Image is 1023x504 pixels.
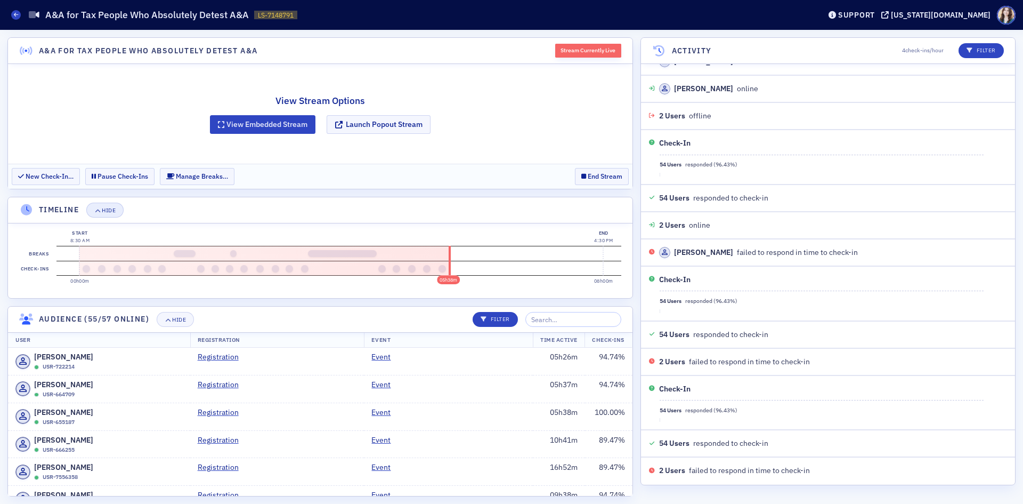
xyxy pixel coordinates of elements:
[258,11,294,20] span: LS-7148791
[198,407,247,418] a: Registration
[659,356,685,367] span: 2 Users
[34,462,93,473] span: [PERSON_NAME]
[39,45,258,57] h4: A&A for Tax People Who Absolutely Detest A&A
[198,351,247,363] a: Registration
[70,229,90,237] div: Start
[34,435,93,446] span: [PERSON_NAME]
[43,363,75,371] span: USR-722214
[371,351,399,363] a: Event
[693,438,768,449] span: responded to check-in
[34,420,39,425] div: Online
[102,207,116,213] div: Hide
[34,447,39,452] div: Online
[594,229,613,237] div: End
[693,329,768,340] span: responded to check-in
[533,430,585,458] td: 10h41m
[659,193,689,204] span: 54 Users
[685,161,737,169] span: responded ( 96.43 %)
[585,430,632,458] td: 89.47 %
[659,110,685,122] span: 2 Users
[660,406,681,415] span: 54 Users
[198,490,247,501] a: Registration
[481,315,510,324] p: Filter
[689,220,710,231] span: online
[43,446,75,454] span: USR-666255
[34,407,93,418] span: [PERSON_NAME]
[43,418,75,427] span: USR-655187
[585,403,632,430] td: 100.00 %
[533,375,585,403] td: 05h37m
[327,115,431,134] button: Launch Popout Stream
[533,348,585,375] td: 05h26m
[19,261,51,276] label: Check-ins
[198,435,247,446] a: Registration
[659,383,691,395] div: Check-In
[689,110,711,122] span: offline
[34,379,93,390] span: [PERSON_NAME]
[659,438,689,449] span: 54 Users
[959,43,1004,58] button: Filter
[685,297,737,306] span: responded ( 96.43 %)
[659,220,685,231] span: 2 Users
[34,365,39,370] div: Online
[440,277,457,283] time: 05h38m
[371,490,399,501] a: Event
[85,168,155,185] button: Pause Check-Ins
[902,46,944,55] span: 4 check-ins/hour
[27,246,51,261] label: Breaks
[659,274,691,285] div: Check-In
[660,297,681,306] span: 54 Users
[473,312,518,327] button: Filter
[34,475,39,480] div: Online
[533,458,585,486] td: 16h52m
[364,332,533,348] th: Event
[533,332,585,348] th: Time Active
[685,406,737,415] span: responded ( 96.43 %)
[594,237,613,243] time: 4:30 PM
[198,462,247,473] a: Registration
[39,314,149,325] h4: Audience (55/57 online)
[674,247,733,258] div: [PERSON_NAME]
[86,203,124,218] button: Hide
[575,168,629,185] button: End Stream
[838,10,875,20] div: Support
[34,351,93,363] span: [PERSON_NAME]
[533,403,585,430] td: 05h38m
[70,237,90,243] time: 8:30 AM
[70,278,90,284] time: 00h00m
[8,332,190,348] th: User
[34,490,93,501] span: [PERSON_NAME]
[160,168,234,185] button: Manage Breaks…
[659,329,689,340] span: 54 Users
[371,379,399,390] a: Event
[689,465,810,476] span: failed to respond in time to check-in
[689,356,810,367] span: failed to respond in time to check-in
[34,393,39,397] div: Online
[210,115,315,134] button: View Embedded Stream
[585,375,632,403] td: 94.74 %
[172,317,186,323] div: Hide
[371,462,399,473] a: Event
[891,10,990,20] div: [US_STATE][DOMAIN_NAME]
[881,11,994,19] button: [US_STATE][DOMAIN_NAME]
[693,193,768,204] span: responded to check-in
[555,44,621,58] div: Stream Currently Live
[585,348,632,375] td: 94.74 %
[157,312,194,327] button: Hide
[39,204,79,215] h4: Timeline
[525,312,621,327] input: Search…
[659,247,858,258] div: failed to respond in time to check-in
[659,465,685,476] span: 2 Users
[45,9,249,21] h1: A&A for Tax People Who Absolutely Detest A&A
[659,83,758,94] div: online
[12,168,80,185] button: New Check-In…
[659,138,691,149] div: Check-In
[660,161,681,169] span: 54 Users
[43,473,78,482] span: USR-7556358
[674,83,733,94] div: [PERSON_NAME]
[584,332,632,348] th: Check-Ins
[371,435,399,446] a: Event
[967,46,996,55] p: Filter
[997,6,1016,25] span: Profile
[210,94,431,108] h2: View Stream Options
